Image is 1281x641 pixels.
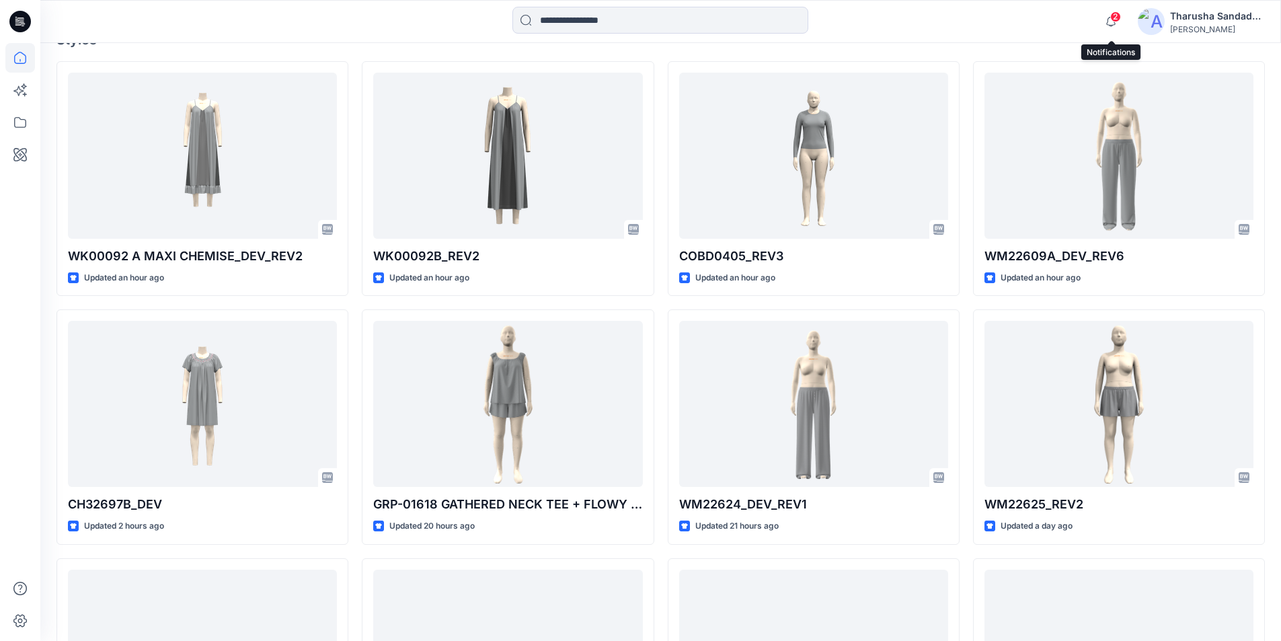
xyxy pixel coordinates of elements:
a: WM22625_REV2 [984,321,1253,487]
div: Tharusha Sandadeepa [1170,8,1264,24]
p: Updated a day ago [1001,519,1073,533]
p: Updated an hour ago [84,271,164,285]
a: GRP-01618 GATHERED NECK TEE + FLOWY SHORT_REV1 [373,321,642,487]
p: Updated an hour ago [695,271,775,285]
a: WK00092 A MAXI CHEMISE_DEV_REV2 [68,73,337,239]
p: WM22609A_DEV_REV6 [984,247,1253,266]
p: Updated 2 hours ago [84,519,164,533]
a: CH32697B_DEV [68,321,337,487]
p: WM22624_DEV_REV1 [679,495,948,514]
a: COBD0405_REV3 [679,73,948,239]
img: avatar [1138,8,1165,35]
span: 2 [1110,11,1121,22]
p: Updated 20 hours ago [389,519,475,533]
p: GRP-01618 GATHERED NECK TEE + FLOWY SHORT_REV1 [373,495,642,514]
p: WK00092B_REV2 [373,247,642,266]
div: [PERSON_NAME] [1170,24,1264,34]
a: WM22609A_DEV_REV6 [984,73,1253,239]
a: WM22624_DEV_REV1 [679,321,948,487]
p: Updated an hour ago [389,271,469,285]
p: WK00092 A MAXI CHEMISE_DEV_REV2 [68,247,337,266]
p: COBD0405_REV3 [679,247,948,266]
p: WM22625_REV2 [984,495,1253,514]
a: WK00092B_REV2 [373,73,642,239]
p: Updated 21 hours ago [695,519,779,533]
p: Updated an hour ago [1001,271,1081,285]
p: CH32697B_DEV [68,495,337,514]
